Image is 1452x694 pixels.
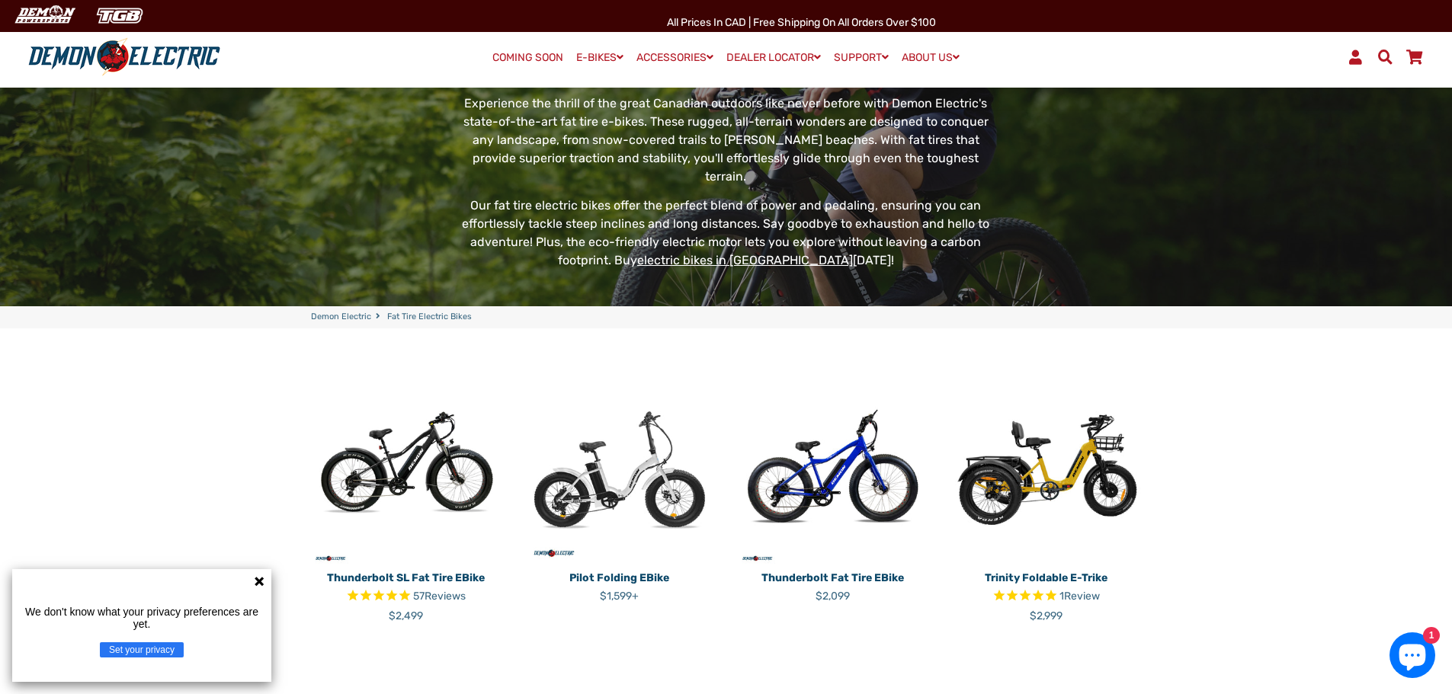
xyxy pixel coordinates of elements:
span: $2,099 [816,590,850,603]
a: Demon Electric [311,311,371,324]
a: DEALER LOCATOR [721,46,826,69]
p: Our fat tire electric bikes offer the perfect blend of power and pedaling, ensuring you can effor... [453,197,999,270]
span: $2,499 [389,609,423,622]
a: Pilot Folding eBike $1,599+ [524,564,715,604]
a: COMING SOON [487,47,569,69]
a: Thunderbolt SL Fat Tire eBike Rated 4.9 out of 5 stars 57 reviews $2,499 [311,564,502,624]
a: Trinity Foldable E-Trike Rated 5.0 out of 5 stars 1 reviews $2,999 [951,564,1142,624]
span: 1 reviews [1059,590,1100,603]
span: $2,999 [1030,609,1063,622]
img: Thunderbolt Fat Tire eBike - Demon Electric [738,374,928,564]
img: Demon Electric [8,3,81,28]
span: Rated 5.0 out of 5 stars 1 reviews [951,588,1142,606]
span: $1,599+ [600,590,639,603]
img: TGB Canada [88,3,151,28]
a: SUPPORT [829,46,894,69]
a: electric bikes in [GEOGRAPHIC_DATA] [637,253,853,267]
p: We don't know what your privacy preferences are yet. [18,606,265,630]
p: Experience the thrill of the great Canadian outdoors like never before with Demon Electric's stat... [453,94,999,186]
a: ACCESSORIES [631,46,719,69]
img: Thunderbolt SL Fat Tire eBike - Demon Electric [311,374,502,564]
img: Demon Electric logo [23,37,226,77]
span: Rated 4.9 out of 5 stars 57 reviews [311,588,502,606]
span: 57 reviews [413,590,466,603]
inbox-online-store-chat: Shopify online store chat [1385,632,1440,682]
a: ABOUT US [896,46,965,69]
p: Pilot Folding eBike [524,570,715,586]
p: Thunderbolt Fat Tire eBike [738,570,928,586]
span: Fat Tire Electric Bikes [387,311,472,324]
span: Review [1064,590,1100,603]
img: Trinity Foldable E-Trike [951,374,1142,564]
p: Trinity Foldable E-Trike [951,570,1142,586]
img: Pilot Folding eBike - Demon Electric [524,374,715,564]
span: Reviews [425,590,466,603]
a: E-BIKES [571,46,629,69]
a: Thunderbolt Fat Tire eBike $2,099 [738,564,928,604]
button: Set your privacy [100,642,184,657]
p: Thunderbolt SL Fat Tire eBike [311,570,502,586]
span: All Prices in CAD | Free shipping on all orders over $100 [667,16,936,29]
